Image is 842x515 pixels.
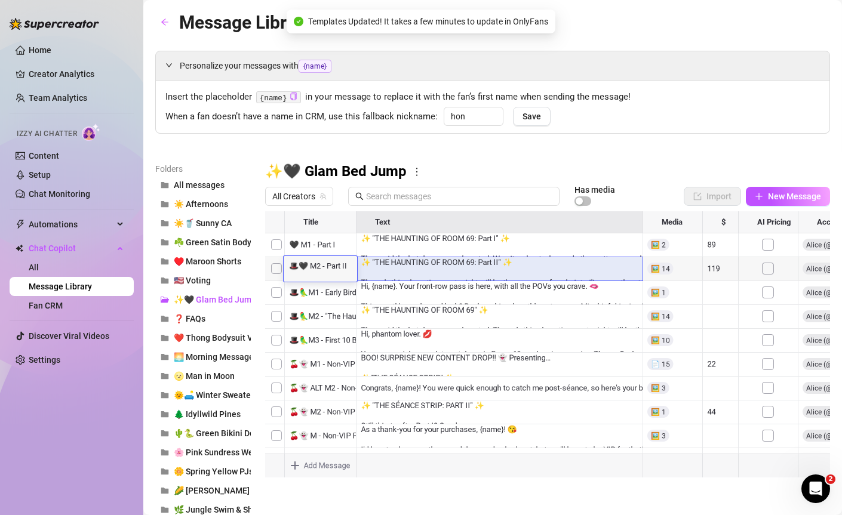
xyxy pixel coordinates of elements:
[17,128,77,140] span: Izzy AI Chatter
[155,233,251,252] button: ☘️ Green Satin Bodysuit Nudes
[161,276,169,285] span: folder
[161,181,169,189] span: folder
[161,295,169,304] span: folder-open
[155,481,251,500] button: 🌽 [PERSON_NAME]
[411,166,422,177] span: more
[513,107,551,126] button: Save
[29,93,87,103] a: Team Analytics
[174,467,253,476] span: 🌼 Spring Yellow PJs
[174,238,292,247] span: ☘️ Green Satin Bodysuit Nudes
[29,355,60,365] a: Settings
[290,92,297,101] button: Click to Copy
[294,17,303,26] span: check-circle
[174,486,250,495] span: 🌽 [PERSON_NAME]
[29,170,51,180] a: Setup
[155,309,251,328] button: ❓ FAQs
[161,257,169,266] span: folder
[174,257,241,266] span: ♥️ Maroon Shorts
[174,218,232,228] span: ☀️🥤 Sunny CA
[29,331,109,341] a: Discover Viral Videos
[161,448,169,457] span: folder
[768,192,821,201] span: New Message
[174,333,260,343] span: ❤️ Thong Bodysuit Vid
[179,8,312,36] article: Message Library
[174,276,211,285] span: 🇺🇸 Voting
[29,239,113,258] span: Chat Copilot
[161,314,169,323] span: folder
[161,200,169,208] span: folder
[290,92,297,100] span: copy
[155,424,251,443] button: 🌵🐍 Green Bikini Desert Stagecoach
[155,175,251,195] button: All messages
[16,244,23,252] img: Chat Copilot
[16,220,25,229] span: thunderbolt
[174,371,235,381] span: 🌝 Man in Moon
[174,409,241,419] span: 🌲 Idyllwild Pines
[174,448,276,457] span: 🌸 Pink Sundress Welcome
[161,467,169,476] span: folder
[156,51,829,80] div: Personalize your messages with{name}
[180,59,820,73] span: Personalize your messages with
[161,334,169,342] span: folder
[29,301,63,310] a: Fan CRM
[355,192,364,201] span: search
[29,189,90,199] a: Chat Monitoring
[256,91,301,104] code: {name}
[165,61,173,69] span: expanded
[574,186,615,193] article: Has media
[161,505,169,514] span: folder
[174,390,288,400] span: 🌞🛋️ Winter Sweater Sunbask
[82,124,100,141] img: AI Chatter
[174,295,256,304] span: ✨🖤 Glam Bed Jump
[161,410,169,418] span: folder
[174,199,228,209] span: ☀️ Afternoons
[523,112,541,121] span: Save
[174,352,258,362] span: 🌅 Morning Messages
[165,110,438,124] span: When a fan doesn’t have a name in CRM, use this fallback nickname:
[155,328,251,347] button: ❤️ Thong Bodysuit Vid
[29,151,59,161] a: Content
[755,192,763,201] span: plus
[746,187,830,206] button: New Message
[161,219,169,227] span: folder
[801,474,830,503] iframe: Intercom live chat
[155,386,251,405] button: 🌞🛋️ Winter Sweater Sunbask
[299,60,331,73] span: {name}
[161,18,169,26] span: arrow-left
[284,260,357,270] textarea: 🎩🖤 M2 - Part II
[29,64,124,84] a: Creator Analytics
[161,238,169,246] span: folder
[155,405,251,424] button: 🌲 Idyllwild Pines
[29,282,92,291] a: Message Library
[174,428,316,438] span: 🌵🐍 Green Bikini Desert Stagecoach
[161,353,169,361] span: folder
[265,162,407,181] h3: ✨🖤 Glam Bed Jump
[174,180,225,190] span: All messages
[174,505,271,514] span: 🌿 Jungle Swim & Shower
[155,214,251,233] button: ☀️🥤 Sunny CA
[155,252,251,271] button: ♥️ Maroon Shorts
[161,486,169,495] span: folder
[366,190,552,203] input: Search messages
[155,195,251,214] button: ☀️ Afternoons
[29,263,39,272] a: All
[155,290,251,309] button: ✨🖤 Glam Bed Jump
[155,271,251,290] button: 🇺🇸 Voting
[165,90,820,104] span: Insert the placeholder in your message to replace it with the fan’s first name when sending the m...
[161,429,169,437] span: folder
[174,314,205,323] span: ❓ FAQs
[29,215,113,234] span: Automations
[10,18,99,30] img: logo-BBDzfeDw.svg
[272,187,326,205] span: All Creators
[319,193,327,200] span: team
[308,15,548,28] span: Templates Updated! It takes a few minutes to update in OnlyFans
[155,347,251,366] button: 🌅 Morning Messages
[161,391,169,399] span: folder
[29,45,51,55] a: Home
[684,187,741,206] button: Import
[155,443,251,462] button: 🌸 Pink Sundress Welcome
[155,366,251,386] button: 🌝 Man in Moon
[155,162,251,175] article: Folders
[826,474,835,484] span: 2
[155,462,251,481] button: 🌼 Spring Yellow PJs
